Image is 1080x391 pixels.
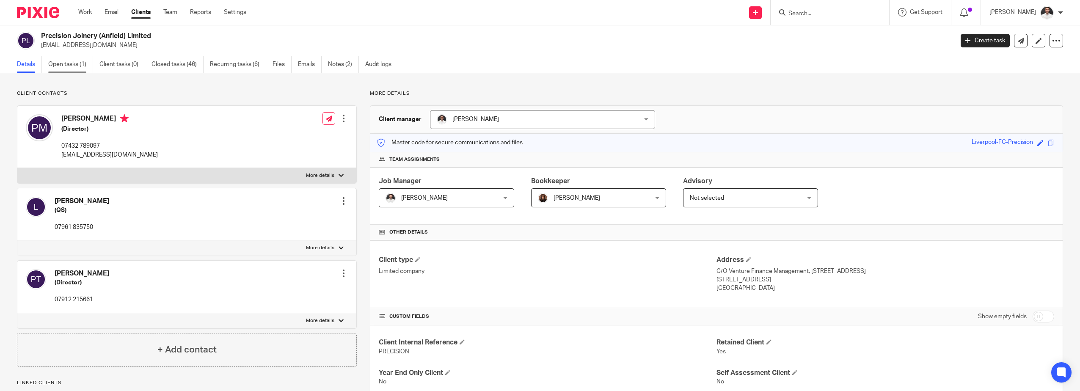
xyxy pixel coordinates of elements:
[716,275,1054,284] p: [STREET_ADDRESS]
[401,195,448,201] span: [PERSON_NAME]
[554,195,600,201] span: [PERSON_NAME]
[379,115,422,124] h3: Client manager
[328,56,359,73] a: Notes (2)
[989,8,1036,17] p: [PERSON_NAME]
[17,380,357,386] p: Linked clients
[379,313,716,320] h4: CUSTOM FIELDS
[55,278,109,287] h5: (Director)
[379,379,386,385] span: No
[716,379,724,385] span: No
[61,114,158,125] h4: [PERSON_NAME]
[61,142,158,150] p: 07432 789097
[157,343,217,356] h4: + Add contact
[306,317,334,324] p: More details
[538,193,548,203] img: Headshot.jpg
[379,178,422,184] span: Job Manager
[716,338,1054,347] h4: Retained Client
[224,8,246,17] a: Settings
[298,56,322,73] a: Emails
[379,349,409,355] span: PRECISION
[306,245,334,251] p: More details
[972,138,1033,148] div: Liverpool-FC-Precision
[17,7,59,18] img: Pixie
[437,114,447,124] img: dom%20slack.jpg
[370,90,1063,97] p: More details
[61,151,158,159] p: [EMAIL_ADDRESS][DOMAIN_NAME]
[978,312,1027,321] label: Show empty fields
[386,193,396,203] img: dom%20slack.jpg
[389,229,428,236] span: Other details
[306,172,334,179] p: More details
[365,56,398,73] a: Audit logs
[190,8,211,17] a: Reports
[379,267,716,275] p: Limited company
[61,125,158,133] h5: (Director)
[17,90,357,97] p: Client contacts
[377,138,523,147] p: Master code for secure communications and files
[961,34,1010,47] a: Create task
[55,197,109,206] h4: [PERSON_NAME]
[716,256,1054,264] h4: Address
[78,8,92,17] a: Work
[210,56,266,73] a: Recurring tasks (6)
[55,223,109,231] p: 07961 835750
[55,295,109,304] p: 07912 215661
[26,197,46,217] img: svg%3E
[48,56,93,73] a: Open tasks (1)
[379,256,716,264] h4: Client type
[41,41,948,50] p: [EMAIL_ADDRESS][DOMAIN_NAME]
[389,156,440,163] span: Team assignments
[17,56,42,73] a: Details
[55,206,109,215] h5: (QS)
[273,56,292,73] a: Files
[41,32,766,41] h2: Precision Joinery (Anfield) Limited
[163,8,177,17] a: Team
[99,56,145,73] a: Client tasks (0)
[683,178,712,184] span: Advisory
[452,116,499,122] span: [PERSON_NAME]
[788,10,864,18] input: Search
[26,114,53,141] img: svg%3E
[105,8,118,17] a: Email
[531,178,570,184] span: Bookkeeper
[26,269,46,289] img: svg%3E
[690,195,724,201] span: Not selected
[1040,6,1054,19] img: dom%20slack.jpg
[716,284,1054,292] p: [GEOGRAPHIC_DATA]
[17,32,35,50] img: svg%3E
[55,269,109,278] h4: [PERSON_NAME]
[716,267,1054,275] p: C/O Venture Finance Management, [STREET_ADDRESS]
[910,9,942,15] span: Get Support
[716,349,726,355] span: Yes
[152,56,204,73] a: Closed tasks (46)
[379,338,716,347] h4: Client Internal Reference
[120,114,129,123] i: Primary
[379,369,716,377] h4: Year End Only Client
[131,8,151,17] a: Clients
[716,369,1054,377] h4: Self Assessment Client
